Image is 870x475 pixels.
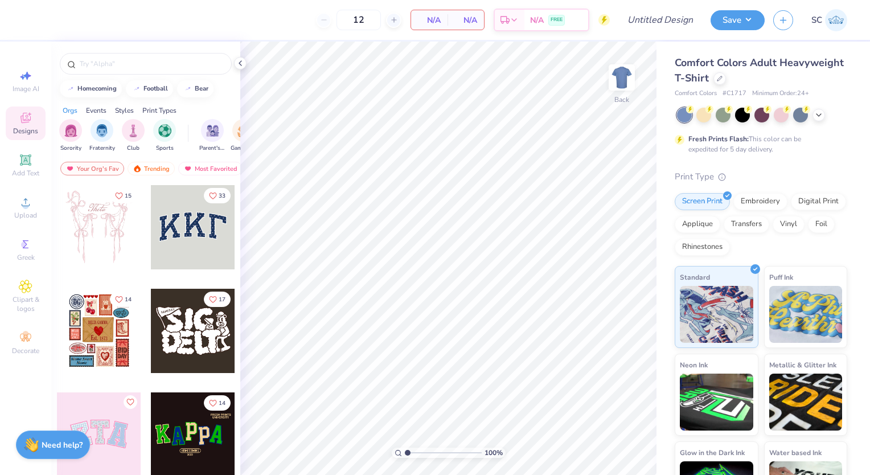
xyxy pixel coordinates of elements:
[808,216,835,233] div: Foil
[153,119,176,153] button: filter button
[752,89,809,99] span: Minimum Order: 24 +
[680,359,708,371] span: Neon Ink
[142,105,177,116] div: Print Types
[769,359,836,371] span: Metallic & Glitter Ink
[219,400,225,406] span: 14
[59,119,82,153] div: filter for Sorority
[231,119,257,153] div: filter for Game Day
[60,162,124,175] div: Your Org's Fav
[811,14,822,27] span: SC
[231,144,257,153] span: Game Day
[158,124,171,137] img: Sports Image
[13,84,39,93] span: Image AI
[6,295,46,313] span: Clipart & logos
[125,193,132,199] span: 15
[199,119,225,153] button: filter button
[530,14,544,26] span: N/A
[204,395,231,411] button: Like
[96,124,108,137] img: Fraternity Image
[231,119,257,153] button: filter button
[65,165,75,173] img: most_fav.gif
[177,80,214,97] button: bear
[769,271,793,283] span: Puff Ink
[132,85,141,92] img: trend_line.gif
[711,10,765,30] button: Save
[122,119,145,153] button: filter button
[724,216,769,233] div: Transfers
[610,66,633,89] img: Back
[688,134,749,144] strong: Fresh Prints Flash:
[12,346,39,355] span: Decorate
[485,448,503,458] span: 100 %
[811,9,847,31] a: SC
[199,144,225,153] span: Parent's Weekend
[688,134,828,154] div: This color can be expedited for 5 day delivery.
[183,165,192,173] img: most_fav.gif
[17,253,35,262] span: Greek
[64,124,77,137] img: Sorority Image
[183,85,192,92] img: trend_line.gif
[791,193,846,210] div: Digital Print
[122,119,145,153] div: filter for Club
[66,85,75,92] img: trend_line.gif
[219,297,225,302] span: 17
[733,193,787,210] div: Embroidery
[618,9,702,31] input: Untitled Design
[769,374,843,431] img: Metallic & Glitter Ink
[680,374,753,431] img: Neon Ink
[773,216,805,233] div: Vinyl
[199,119,225,153] div: filter for Parent's Weekend
[124,395,137,409] button: Like
[675,56,844,85] span: Comfort Colors Adult Heavyweight T-Shirt
[128,162,175,175] div: Trending
[195,85,208,92] div: bear
[178,162,243,175] div: Most Favorited
[89,119,115,153] div: filter for Fraternity
[60,144,81,153] span: Sorority
[133,165,142,173] img: trending.gif
[614,95,629,105] div: Back
[63,105,77,116] div: Orgs
[77,85,117,92] div: homecoming
[680,286,753,343] img: Standard
[12,169,39,178] span: Add Text
[680,271,710,283] span: Standard
[126,80,173,97] button: football
[127,124,139,137] img: Club Image
[206,124,219,137] img: Parent's Weekend Image
[89,144,115,153] span: Fraternity
[418,14,441,26] span: N/A
[59,119,82,153] button: filter button
[143,85,168,92] div: football
[86,105,106,116] div: Events
[110,292,137,307] button: Like
[680,447,745,458] span: Glow in the Dark Ink
[153,119,176,153] div: filter for Sports
[125,297,132,302] span: 14
[79,58,224,69] input: Try "Alpha"
[675,89,717,99] span: Comfort Colors
[13,126,38,136] span: Designs
[723,89,746,99] span: # C1717
[237,124,251,137] img: Game Day Image
[675,239,730,256] div: Rhinestones
[454,14,477,26] span: N/A
[204,188,231,203] button: Like
[219,193,225,199] span: 33
[60,80,122,97] button: homecoming
[825,9,847,31] img: Sadie Case
[204,292,231,307] button: Like
[551,16,563,24] span: FREE
[127,144,139,153] span: Club
[336,10,381,30] input: – –
[675,193,730,210] div: Screen Print
[14,211,37,220] span: Upload
[89,119,115,153] button: filter button
[115,105,134,116] div: Styles
[156,144,174,153] span: Sports
[675,216,720,233] div: Applique
[769,447,822,458] span: Water based Ink
[42,440,83,451] strong: Need help?
[110,188,137,203] button: Like
[675,170,847,183] div: Print Type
